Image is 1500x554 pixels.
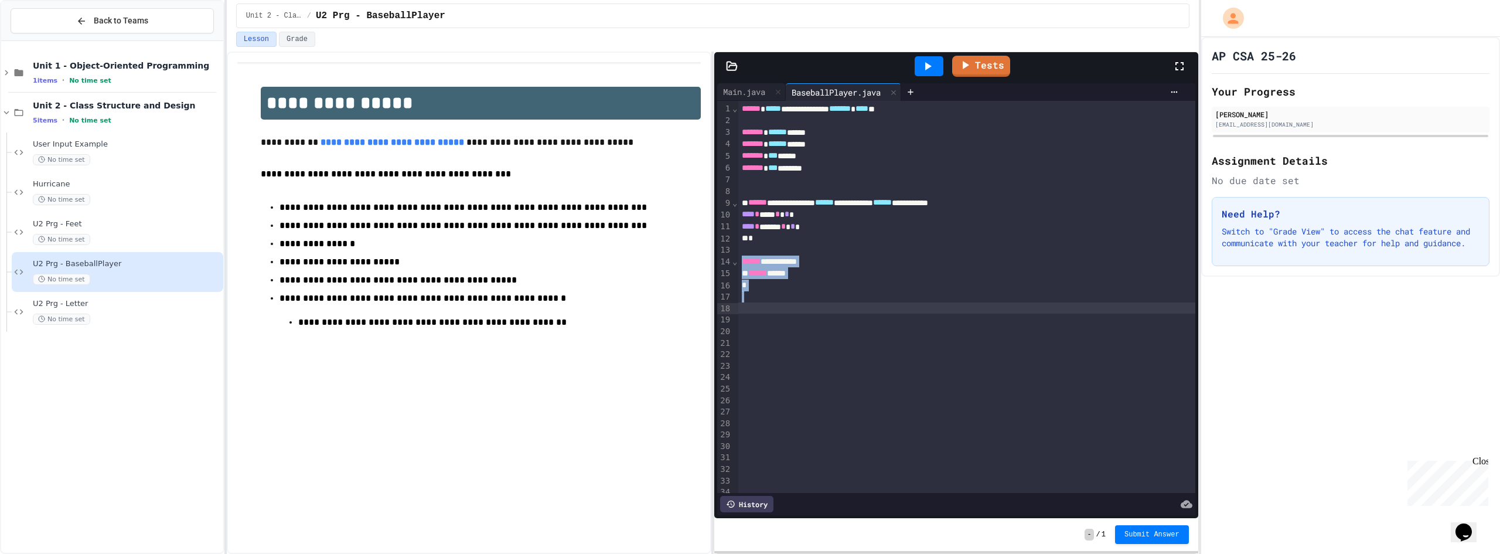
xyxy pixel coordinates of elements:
[717,256,732,268] div: 14
[717,372,732,383] div: 24
[1096,530,1100,539] span: /
[33,77,57,84] span: 1 items
[69,77,111,84] span: No time set
[717,395,732,407] div: 26
[1222,207,1479,221] h3: Need Help?
[33,234,90,245] span: No time set
[717,198,732,209] div: 9
[1211,5,1247,32] div: My Account
[717,418,732,430] div: 28
[732,257,738,266] span: Fold line
[307,11,311,21] span: /
[717,83,786,101] div: Main.java
[717,383,732,395] div: 25
[94,15,148,27] span: Back to Teams
[1102,530,1106,539] span: 1
[717,291,732,303] div: 17
[33,179,221,189] span: Hurricane
[1212,174,1489,188] div: No due date set
[33,259,221,269] span: U2 Prg - BaseballPlayer
[279,32,315,47] button: Grade
[732,198,738,208] span: Fold line
[720,496,773,512] div: History
[236,32,277,47] button: Lesson
[717,452,732,464] div: 31
[732,104,738,113] span: Fold line
[717,115,732,127] div: 2
[1222,226,1479,249] p: Switch to "Grade View" to access the chat feature and communicate with your teacher for help and ...
[1215,120,1486,129] div: [EMAIL_ADDRESS][DOMAIN_NAME]
[33,60,221,71] span: Unit 1 - Object-Oriented Programming
[717,209,732,221] div: 10
[1124,530,1179,539] span: Submit Answer
[717,86,771,98] div: Main.java
[717,151,732,162] div: 5
[717,487,732,498] div: 34
[952,56,1010,77] a: Tests
[246,11,302,21] span: Unit 2 - Class Structure and Design
[11,8,214,33] button: Back to Teams
[717,162,732,174] div: 6
[717,361,732,372] div: 23
[717,464,732,475] div: 32
[62,76,64,85] span: •
[717,314,732,326] div: 19
[717,268,732,280] div: 15
[69,117,111,124] span: No time set
[717,174,732,186] div: 7
[717,186,732,198] div: 8
[1451,507,1488,542] iframe: chat widget
[717,280,732,292] div: 16
[717,349,732,361] div: 22
[717,103,732,115] div: 1
[33,274,90,285] span: No time set
[717,244,732,256] div: 13
[786,86,887,98] div: BaseballPlayer.java
[717,441,732,453] div: 30
[33,194,90,205] span: No time set
[33,219,221,229] span: U2 Prg - Feet
[33,314,90,325] span: No time set
[1085,529,1093,541] span: -
[5,5,81,74] div: Chat with us now!Close
[62,115,64,125] span: •
[717,338,732,349] div: 21
[1115,525,1189,544] button: Submit Answer
[33,100,221,111] span: Unit 2 - Class Structure and Design
[717,475,732,487] div: 33
[1212,47,1296,64] h1: AP CSA 25-26
[717,406,732,418] div: 27
[717,221,732,233] div: 11
[717,127,732,138] div: 3
[1212,152,1489,169] h2: Assignment Details
[717,326,732,338] div: 20
[316,9,445,23] span: U2 Prg - BaseballPlayer
[1403,456,1488,506] iframe: chat widget
[33,299,221,309] span: U2 Prg - Letter
[717,233,732,245] div: 12
[1215,109,1486,120] div: [PERSON_NAME]
[1212,83,1489,100] h2: Your Progress
[33,117,57,124] span: 5 items
[717,303,732,315] div: 18
[786,83,901,101] div: BaseballPlayer.java
[717,429,732,441] div: 29
[33,154,90,165] span: No time set
[717,138,732,150] div: 4
[33,140,221,149] span: User Input Example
